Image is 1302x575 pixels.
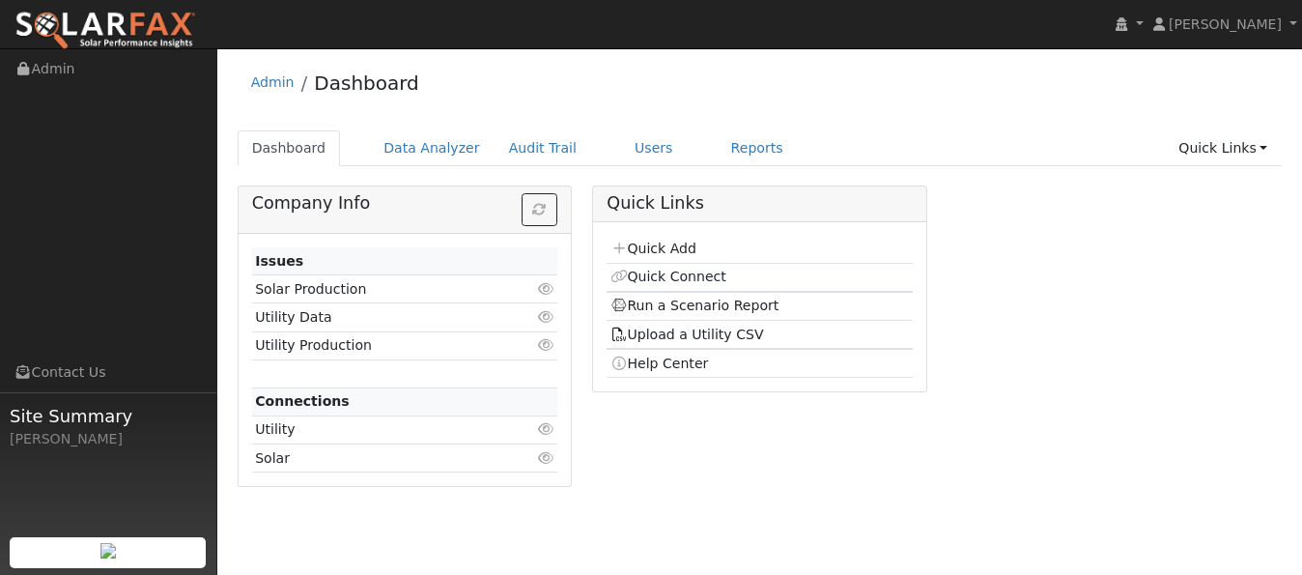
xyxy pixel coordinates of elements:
a: Help Center [610,356,709,371]
a: Dashboard [238,130,341,166]
a: Run a Scenario Report [610,298,779,313]
a: Admin [251,74,295,90]
span: Site Summary [10,403,207,429]
i: Click to view [537,310,554,324]
strong: Connections [255,393,350,409]
i: Click to view [537,451,554,465]
i: Click to view [537,282,554,296]
a: Audit Trail [495,130,591,166]
td: Utility [252,416,508,444]
i: Click to view [537,338,554,352]
div: [PERSON_NAME] [10,429,207,449]
a: Quick Connect [610,269,726,284]
img: retrieve [100,543,116,559]
a: Dashboard [314,72,419,95]
strong: Issues [255,253,303,269]
a: Data Analyzer [369,130,495,166]
i: Click to view [537,422,554,436]
h5: Company Info [252,193,557,214]
td: Utility Production [252,331,508,359]
td: Utility Data [252,303,508,331]
a: Upload a Utility CSV [610,327,764,342]
td: Solar [252,445,508,473]
a: Reports [717,130,798,166]
span: [PERSON_NAME] [1169,16,1282,32]
td: Solar Production [252,275,508,303]
a: Quick Links [1164,130,1282,166]
a: Quick Add [610,241,696,256]
a: Users [620,130,688,166]
img: SolarFax [14,11,196,51]
h5: Quick Links [607,193,912,214]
